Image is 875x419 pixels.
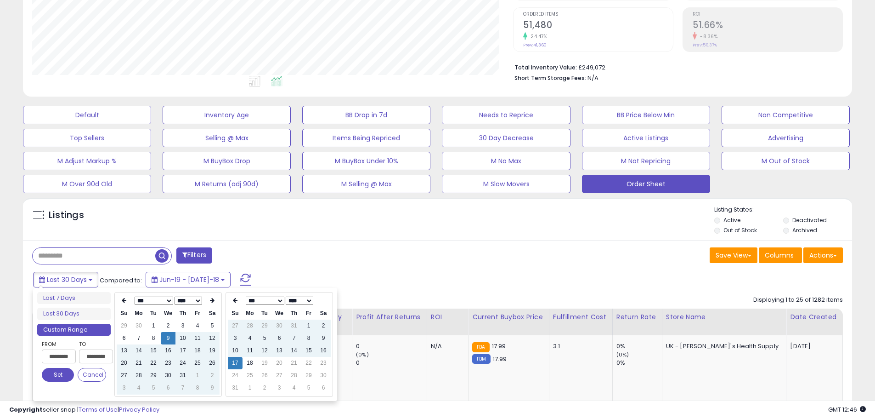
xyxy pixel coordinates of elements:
td: 15 [301,344,316,357]
td: 23 [316,357,331,369]
button: Columns [759,247,802,263]
small: Prev: 56.37% [693,42,717,48]
td: 11 [243,344,257,357]
td: 21 [131,357,146,369]
td: 13 [272,344,287,357]
th: Fr [301,307,316,320]
td: 21 [287,357,301,369]
td: 30 [316,369,331,382]
label: Deactivated [792,216,827,224]
div: N/A [431,342,462,350]
button: M Adjust Markup % [23,152,151,170]
small: 24.47% [527,33,547,40]
span: N/A [587,74,598,82]
td: 1 [301,320,316,332]
td: 20 [117,357,131,369]
td: 8 [190,382,205,394]
td: 10 [175,332,190,344]
a: Terms of Use [79,405,118,414]
td: 26 [257,369,272,382]
td: 29 [117,320,131,332]
b: Total Inventory Value: [514,63,577,71]
td: 1 [190,369,205,382]
button: Needs to Reprice [442,106,570,124]
td: 6 [272,332,287,344]
button: Items Being Repriced [302,129,430,147]
div: 3.1 [553,342,605,350]
button: M Returns (adj 90d) [163,175,291,193]
td: 14 [131,344,146,357]
td: 13 [117,344,131,357]
button: M Out of Stock [722,152,850,170]
small: FBM [472,354,490,364]
label: To [79,339,106,349]
td: 3 [228,332,243,344]
th: Su [117,307,131,320]
button: Top Sellers [23,129,151,147]
td: 27 [117,369,131,382]
h2: 51,480 [523,20,673,32]
td: 30 [272,320,287,332]
td: 30 [161,369,175,382]
button: M Slow Movers [442,175,570,193]
td: 28 [243,320,257,332]
td: 6 [117,332,131,344]
td: 16 [161,344,175,357]
th: Sa [205,307,220,320]
span: 17.99 [493,355,507,363]
span: Jun-19 - [DATE]-18 [159,275,219,284]
span: 2025-08-18 12:46 GMT [828,405,866,414]
th: Sa [316,307,331,320]
td: 29 [257,320,272,332]
td: 10 [228,344,243,357]
p: Listing States: [714,206,852,214]
td: 1 [243,382,257,394]
td: 24 [228,369,243,382]
th: Fr [190,307,205,320]
div: seller snap | | [9,406,159,414]
div: [DATE] [790,342,827,350]
td: 3 [117,382,131,394]
li: £249,072 [514,61,836,72]
th: We [161,307,175,320]
span: ROI [693,12,842,17]
th: Su [228,307,243,320]
td: 12 [257,344,272,357]
small: -8.36% [697,33,717,40]
button: M Not Repricing [582,152,710,170]
td: 2 [257,382,272,394]
td: 3 [272,382,287,394]
button: M BuyBox Drop [163,152,291,170]
td: 5 [301,382,316,394]
span: Compared to: [100,276,142,285]
td: 9 [205,382,220,394]
td: 18 [243,357,257,369]
small: (0%) [356,351,369,358]
button: M No Max [442,152,570,170]
button: Save View [710,247,757,263]
td: 14 [287,344,301,357]
td: 29 [301,369,316,382]
td: 4 [190,320,205,332]
td: 31 [175,369,190,382]
td: 11 [190,332,205,344]
small: (0%) [616,351,629,358]
div: Date Created [790,312,839,322]
div: Current Buybox Price [472,312,545,322]
td: 7 [175,382,190,394]
td: 2 [205,369,220,382]
td: 2 [161,320,175,332]
small: Prev: 41,360 [523,42,547,48]
td: 17 [228,357,243,369]
button: Last 30 Days [33,272,98,287]
button: Default [23,106,151,124]
td: 31 [287,320,301,332]
th: Mo [131,307,146,320]
td: 9 [316,332,331,344]
td: 1 [146,320,161,332]
button: Advertising [722,129,850,147]
td: 30 [131,320,146,332]
th: Mo [243,307,257,320]
button: BB Drop in 7d [302,106,430,124]
td: 23 [161,357,175,369]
